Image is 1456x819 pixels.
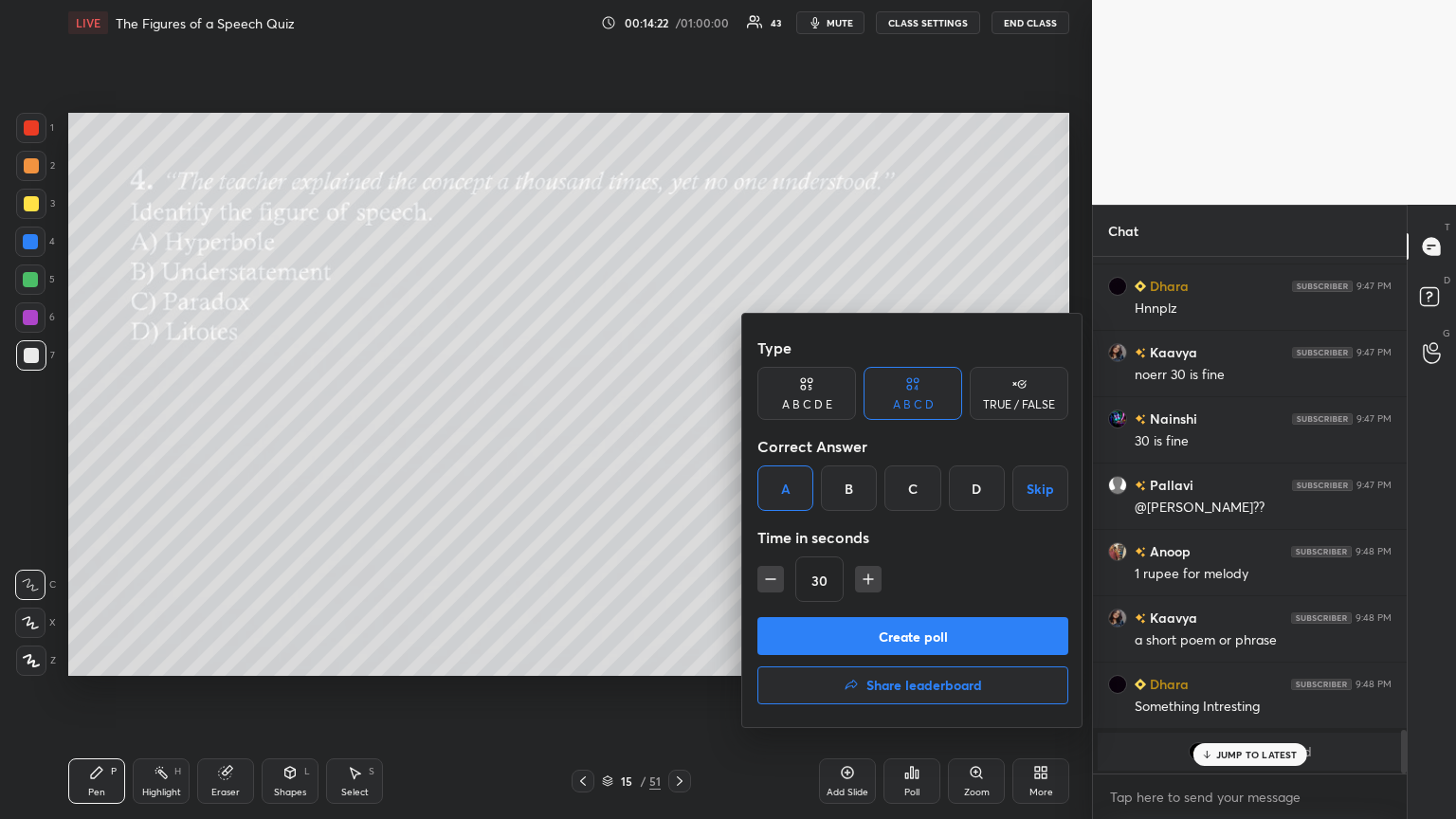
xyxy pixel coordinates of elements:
[893,399,934,410] div: A B C D
[884,465,940,511] div: C
[866,679,982,692] h4: Share leaderboard
[983,399,1055,410] div: TRUE / FALSE
[757,465,813,511] div: A
[821,465,877,511] div: B
[757,428,1068,465] div: Correct Answer
[757,666,1068,704] button: Share leaderboard
[782,399,832,410] div: A B C D E
[949,465,1005,511] div: D
[757,617,1068,655] button: Create poll
[757,329,1068,367] div: Type
[757,519,1068,556] div: Time in seconds
[1012,465,1068,511] button: Skip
